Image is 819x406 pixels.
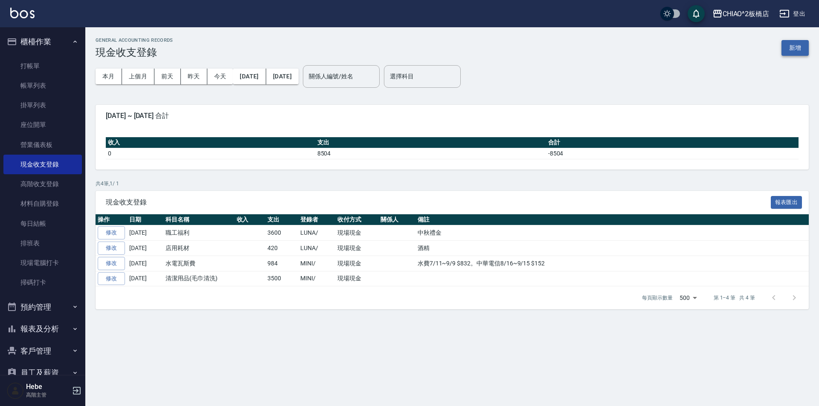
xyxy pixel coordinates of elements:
[163,214,235,225] th: 科目名稱
[163,241,235,256] td: 店用耗材
[265,214,298,225] th: 支出
[233,69,266,84] button: [DATE]
[688,5,705,22] button: save
[98,242,125,255] a: 修改
[265,225,298,241] td: 3600
[546,137,799,148] th: 合計
[335,241,378,256] td: 現場現金
[335,225,378,241] td: 現場現金
[106,137,315,148] th: 收入
[3,95,82,115] a: 掛單列表
[546,148,799,159] td: -8504
[3,273,82,292] a: 掃碼打卡
[265,256,298,271] td: 984
[642,294,673,302] p: 每頁顯示數量
[298,214,335,225] th: 登錄者
[3,56,82,76] a: 打帳單
[3,135,82,155] a: 營業儀表板
[98,272,125,285] a: 修改
[163,256,235,271] td: 水電瓦斯費
[98,226,125,239] a: 修改
[3,194,82,213] a: 材料自購登錄
[3,31,82,53] button: 櫃檯作業
[163,271,235,286] td: 清潔用品(毛巾清洗)
[235,214,266,225] th: 收入
[776,6,809,22] button: 登出
[3,340,82,362] button: 客戶管理
[181,69,207,84] button: 昨天
[122,69,154,84] button: 上個月
[3,318,82,340] button: 報表及分析
[7,382,24,399] img: Person
[3,233,82,253] a: 排班表
[415,256,809,271] td: 水費7/11~9/9 $832。中華電信8/16~9/15 $152
[415,241,809,256] td: 酒精
[709,5,773,23] button: CHIAO^2板橋店
[415,214,809,225] th: 備註
[3,76,82,95] a: 帳單列表
[266,69,299,84] button: [DATE]
[3,174,82,194] a: 高階收支登錄
[96,180,809,187] p: 共 4 筆, 1 / 1
[127,271,163,286] td: [DATE]
[298,271,335,286] td: MINI/
[207,69,233,84] button: 今天
[3,155,82,174] a: 現金收支登錄
[723,9,770,19] div: CHIAO^2板橋店
[315,148,546,159] td: 8504
[106,198,771,207] span: 現金收支登錄
[781,40,809,56] button: 新增
[127,241,163,256] td: [DATE]
[127,256,163,271] td: [DATE]
[298,256,335,271] td: MINI/
[415,225,809,241] td: 中秋禮金
[335,214,378,225] th: 收付方式
[127,214,163,225] th: 日期
[298,225,335,241] td: LUNA/
[106,148,315,159] td: 0
[265,271,298,286] td: 3500
[676,286,700,309] div: 500
[3,362,82,384] button: 員工及薪資
[106,112,799,120] span: [DATE] ~ [DATE] 合計
[781,43,809,52] a: 新增
[265,241,298,256] td: 420
[98,257,125,270] a: 修改
[3,115,82,135] a: 座位開單
[378,214,415,225] th: 關係人
[3,253,82,273] a: 現場電腦打卡
[3,214,82,233] a: 每日結帳
[96,214,127,225] th: 操作
[154,69,181,84] button: 前天
[96,69,122,84] button: 本月
[26,391,70,399] p: 高階主管
[127,225,163,241] td: [DATE]
[26,383,70,391] h5: Hebe
[335,256,378,271] td: 現場現金
[714,294,755,302] p: 第 1–4 筆 共 4 筆
[96,37,173,43] h2: GENERAL ACCOUNTING RECORDS
[163,225,235,241] td: 職工福利
[771,196,802,209] button: 報表匯出
[315,137,546,148] th: 支出
[96,46,173,58] h3: 現金收支登錄
[335,271,378,286] td: 現場現金
[10,8,35,18] img: Logo
[771,198,802,206] a: 報表匯出
[3,296,82,318] button: 預約管理
[298,241,335,256] td: LUNA/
